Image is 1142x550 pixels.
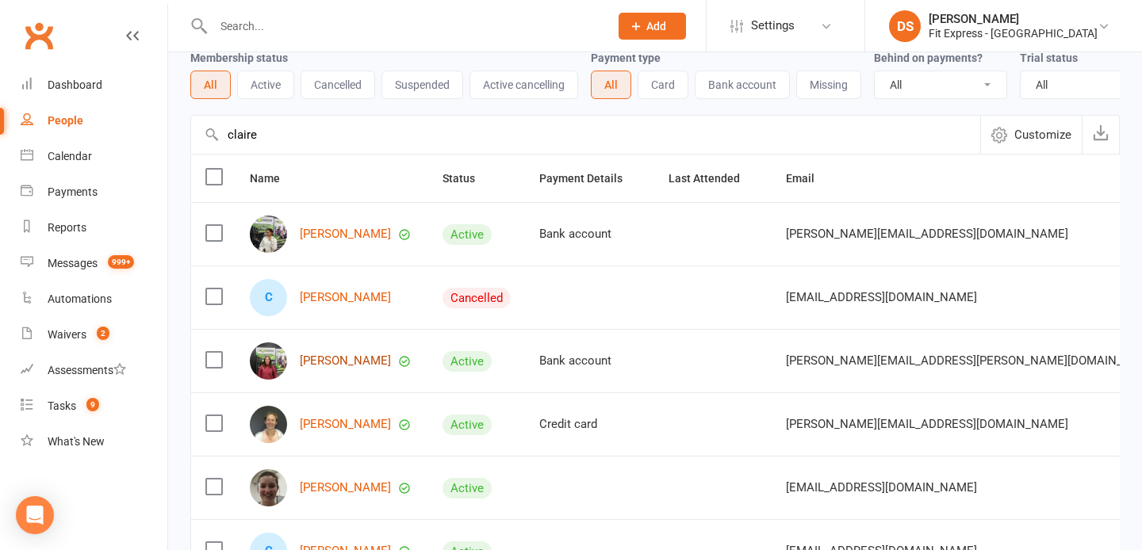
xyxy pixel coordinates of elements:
a: Payments [21,174,167,210]
span: [PERSON_NAME][EMAIL_ADDRESS][DOMAIN_NAME] [786,219,1068,249]
div: Waivers [48,328,86,341]
div: Calendar [48,150,92,162]
div: Active [443,478,492,498]
button: Suspended [381,71,463,99]
a: [PERSON_NAME] [300,481,391,495]
button: Status [443,169,492,188]
input: Search... [209,15,598,37]
div: DS [889,10,921,42]
label: Membership status [190,52,288,64]
button: Active cancelling [469,71,578,99]
div: Tasks [48,399,76,412]
span: [PERSON_NAME][EMAIL_ADDRESS][DOMAIN_NAME] [786,409,1068,439]
div: Active [443,224,492,245]
a: People [21,103,167,139]
button: Payment Details [539,169,640,188]
label: Trial status [1020,52,1078,64]
button: Card [638,71,688,99]
a: [PERSON_NAME] [300,418,391,431]
a: [PERSON_NAME] [300,291,391,304]
button: Cancelled [301,71,375,99]
span: Payment Details [539,172,640,185]
a: [PERSON_NAME] [300,354,391,368]
div: Fit Express - [GEOGRAPHIC_DATA] [929,26,1098,40]
button: Customize [980,116,1082,154]
div: Automations [48,292,112,305]
div: Bank account [539,227,640,241]
a: Waivers 2 [21,317,167,353]
span: [EMAIL_ADDRESS][DOMAIN_NAME] [786,472,977,502]
a: [PERSON_NAME] [300,227,391,241]
img: Claire [250,406,287,443]
input: Search by contact name [191,116,980,154]
span: Last Attended [669,172,757,185]
div: Claire [250,279,287,316]
button: Add [619,13,686,40]
a: Tasks 9 [21,388,167,424]
a: Reports [21,210,167,246]
a: Dashboard [21,67,167,103]
button: All [190,71,231,99]
span: Email [786,172,832,185]
button: Bank account [695,71,790,99]
span: 9 [86,398,99,411]
div: Dashboard [48,78,102,91]
span: 999+ [108,255,134,269]
span: Status [443,172,492,185]
div: Open Intercom Messenger [16,496,54,534]
div: Assessments [48,364,126,376]
div: Reports [48,221,86,234]
a: Clubworx [19,16,59,55]
img: Claire [250,216,287,253]
span: Add [646,20,666,32]
div: [PERSON_NAME] [929,12,1098,26]
span: 2 [97,327,109,340]
label: Behind on payments? [874,52,983,64]
span: Settings [751,8,795,44]
div: Cancelled [443,288,511,308]
button: Missing [796,71,861,99]
span: Name [250,172,297,185]
button: Name [250,169,297,188]
label: Payment type [591,52,661,64]
div: People [48,114,83,127]
button: All [591,71,631,99]
div: Active [443,414,492,435]
div: What's New [48,435,105,448]
img: Claire [250,469,287,506]
div: Credit card [539,418,640,431]
a: What's New [21,424,167,460]
button: Last Attended [669,169,757,188]
img: Claire [250,342,287,380]
div: Messages [48,257,98,269]
button: Active [237,71,294,99]
span: [EMAIL_ADDRESS][DOMAIN_NAME] [786,282,977,312]
a: Automations [21,281,167,317]
span: Customize [1014,125,1071,144]
a: Messages 999+ [21,246,167,281]
div: Active [443,351,492,372]
button: Email [786,169,832,188]
div: Payments [48,185,98,198]
a: Calendar [21,139,167,174]
a: Assessments [21,353,167,388]
div: Bank account [539,354,640,368]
